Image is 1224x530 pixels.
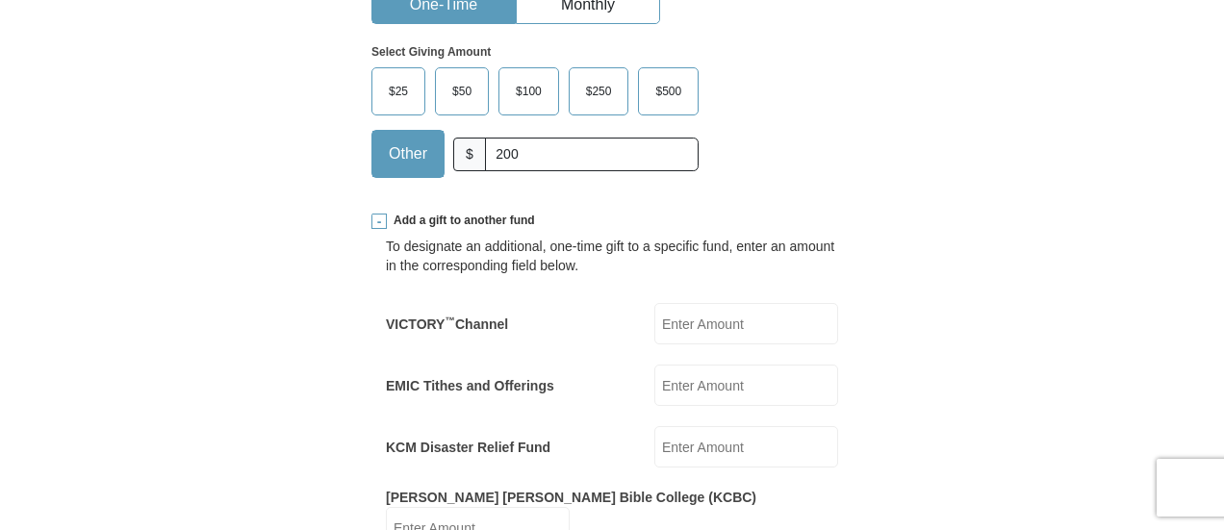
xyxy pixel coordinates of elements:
[387,213,535,229] span: Add a gift to another fund
[646,77,691,106] span: $500
[576,77,622,106] span: $250
[386,438,550,457] label: KCM Disaster Relief Fund
[654,365,838,406] input: Enter Amount
[379,77,418,106] span: $25
[506,77,551,106] span: $100
[371,45,491,59] strong: Select Giving Amount
[386,315,508,334] label: VICTORY Channel
[386,376,554,395] label: EMIC Tithes and Offerings
[654,426,838,467] input: Enter Amount
[379,139,437,168] span: Other
[654,303,838,344] input: Enter Amount
[386,488,756,507] label: [PERSON_NAME] [PERSON_NAME] Bible College (KCBC)
[443,77,481,106] span: $50
[485,138,699,171] input: Other Amount
[386,237,838,275] div: To designate an additional, one-time gift to a specific fund, enter an amount in the correspondin...
[453,138,486,171] span: $
[445,315,455,326] sup: ™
